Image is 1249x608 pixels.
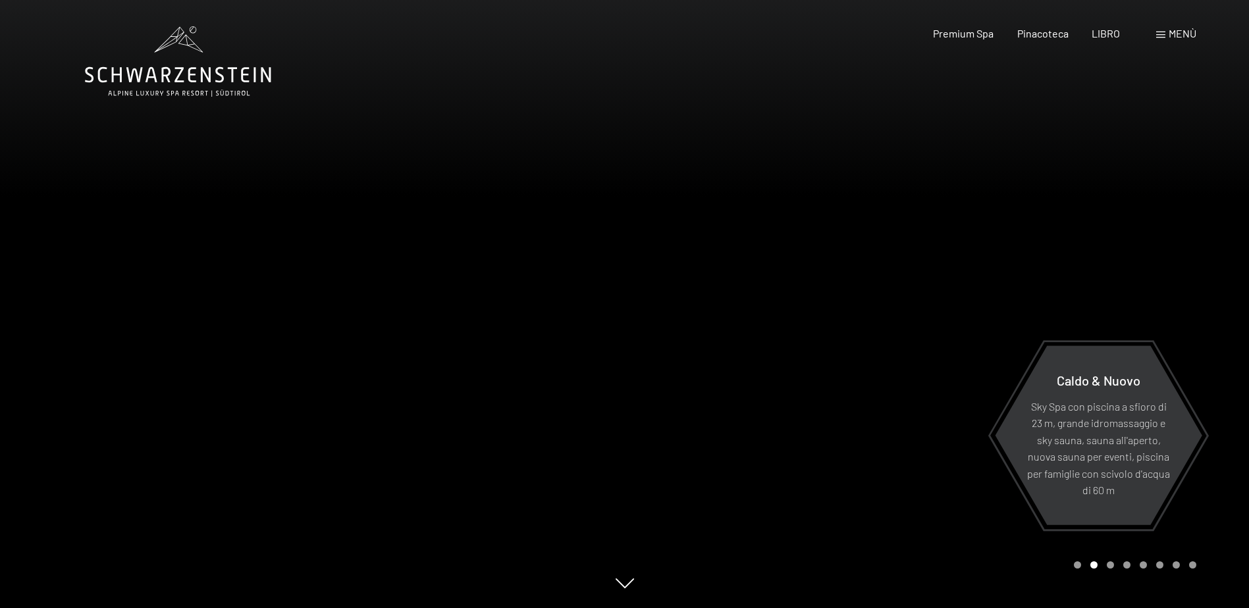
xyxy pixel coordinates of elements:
div: Carosello Pagina 5 [1140,561,1147,569]
div: Giostra Pagina 3 [1107,561,1114,569]
span: Menù [1169,27,1196,39]
p: Sky Spa con piscina a sfioro di 23 m, grande idromassaggio e sky sauna, sauna all'aperto, nuova s... [1027,397,1170,499]
div: Impaginazione a carosello [1069,561,1196,569]
div: Giostra Pagina 8 [1189,561,1196,569]
div: Giostra Pagina 1 [1074,561,1081,569]
a: Premium Spa [933,27,994,39]
a: LIBRO [1092,27,1120,39]
span: Caldo & Nuovo [1057,372,1140,388]
div: Carosello Pagina 2 (Diapositiva corrente) [1090,561,1098,569]
div: Giostra Pagina 7 [1173,561,1180,569]
a: Caldo & Nuovo Sky Spa con piscina a sfioro di 23 m, grande idromassaggio e sky sauna, sauna all'a... [994,345,1203,526]
div: Giostra Pagina 4 [1123,561,1130,569]
div: Giostra Pagina 6 [1156,561,1163,569]
a: Pinacoteca [1017,27,1069,39]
